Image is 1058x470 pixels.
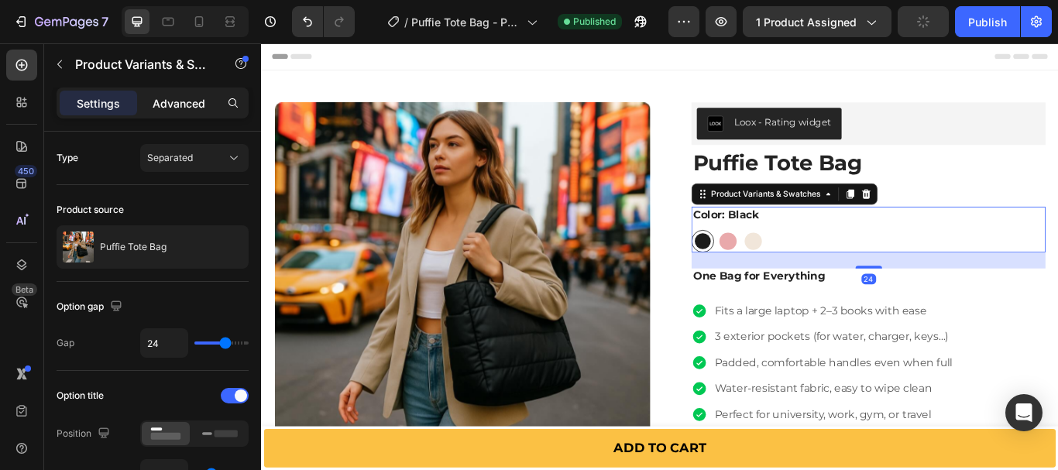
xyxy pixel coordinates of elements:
[411,14,520,30] span: Puffie Tote Bag - PDP
[57,336,74,350] div: Gap
[6,6,115,37] button: 7
[57,203,124,217] div: Product source
[63,232,94,262] img: product feature img
[528,363,806,382] p: Padded, comfortable handles even when full
[520,84,538,103] img: loox.png
[57,151,78,165] div: Type
[15,165,37,177] div: 450
[147,152,193,163] span: Separated
[528,303,806,321] p: Fits a large laptop + 2–3 books with ease
[503,264,657,279] strong: One Bag for Everything
[75,55,207,74] p: Product Variants & Swatches
[528,424,806,442] p: Perfect for university, work, gym, or travel
[100,242,167,252] p: Puffie Tote Bag
[57,297,125,317] div: Option gap
[12,283,37,296] div: Beta
[573,15,616,29] span: Published
[501,122,914,157] h1: Puffie Tote Bag
[57,389,104,403] div: Option title
[520,169,654,183] div: Product Variants & Swatches
[955,6,1020,37] button: Publish
[528,333,806,352] p: 3 exterior pockets (for water, charger, keys…)
[1005,394,1043,431] div: Open Intercom Messenger
[101,12,108,31] p: 7
[528,393,806,412] p: Water-resistant fabric, easy to wipe clean
[57,424,113,444] div: Position
[141,329,187,357] input: Auto
[140,144,249,172] button: Separated
[699,269,716,281] div: 24
[756,14,857,30] span: 1 product assigned
[261,43,1058,470] iframe: To enrich screen reader interactions, please activate Accessibility in Grammarly extension settings
[501,190,581,210] legend: Color: Black
[404,14,408,30] span: /
[551,84,664,101] div: Loox - Rating widget
[743,6,891,37] button: 1 product assigned
[968,14,1007,30] div: Publish
[292,6,355,37] div: Undo/Redo
[77,95,120,111] p: Settings
[153,95,205,111] p: Advanced
[507,75,676,112] button: Loox - Rating widget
